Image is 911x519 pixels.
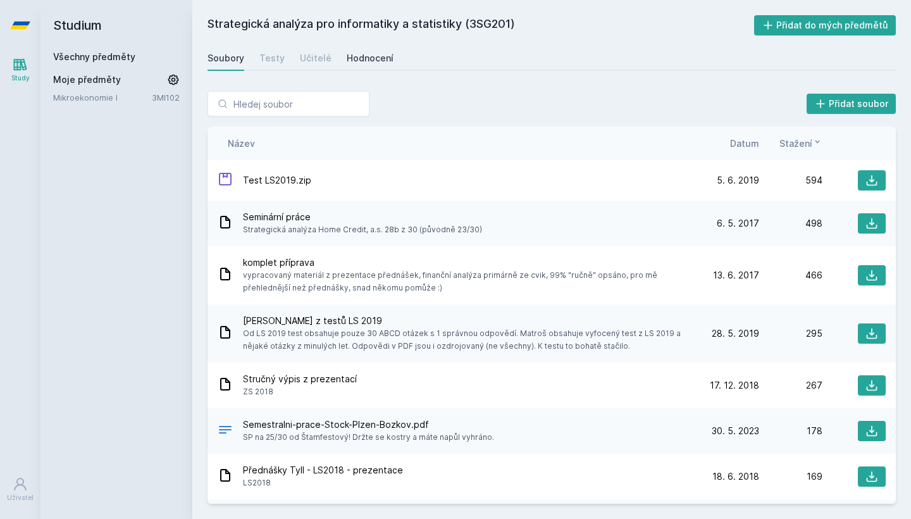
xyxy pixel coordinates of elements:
[759,425,822,437] div: 178
[759,269,822,282] div: 466
[243,464,403,477] span: Přednášky Tyll - LS2018 - prezentace
[717,217,759,230] span: 6. 5. 2017
[730,137,759,150] button: Datum
[759,217,822,230] div: 498
[208,52,244,65] div: Soubory
[152,92,180,103] a: 3MI102
[53,91,152,104] a: Mikroekonomie I
[713,269,759,282] span: 13. 6. 2017
[243,373,357,385] span: Stručný výpis z prezentací
[243,174,311,187] span: Test LS2019.zip
[243,477,403,489] span: LS2018
[779,137,812,150] span: Stažení
[243,269,691,294] span: vypracovaný materiál z prezentace přednášek, finanční analýza primárně ze cvik, 99% "ručně" opsán...
[243,211,482,223] span: Seminární práce
[717,174,759,187] span: 5. 6. 2019
[712,327,759,340] span: 28. 5. 2019
[7,493,34,503] div: Uživatel
[243,223,482,236] span: Strategická analýza Home Credit, a.s. 28b z 30 (původně 23/30)
[712,425,759,437] span: 30. 5. 2023
[208,91,369,116] input: Hledej soubor
[759,327,822,340] div: 295
[243,327,691,353] span: Od LS 2019 test obsahuje pouze 30 ABCD otázek s 1 správnou odpovědí. Matroš obsahuje vyfocený tes...
[300,52,332,65] div: Učitelé
[347,52,394,65] div: Hodnocení
[759,379,822,392] div: 267
[347,46,394,71] a: Hodnocení
[259,46,285,71] a: Testy
[243,315,691,327] span: [PERSON_NAME] z testů LS 2019
[218,172,233,190] div: ZIP
[243,431,494,444] span: SP na 25/30 od Štamfestový! Držte se kostry a máte napůl vyhráno.
[3,51,38,89] a: Study
[759,470,822,483] div: 169
[228,137,255,150] button: Název
[759,174,822,187] div: 594
[779,137,822,150] button: Stažení
[259,52,285,65] div: Testy
[243,418,494,431] span: Semestralni-prace-Stock-Plzen-Bozkov.pdf
[3,470,38,509] a: Uživatel
[218,422,233,441] div: PDF
[11,73,30,83] div: Study
[754,15,896,35] button: Přidat do mých předmětů
[807,94,896,114] button: Přidat soubor
[53,73,121,86] span: Moje předměty
[53,51,135,62] a: Všechny předměty
[208,15,754,35] h2: Strategická analýza pro informatiky a statistiky (3SG201)
[712,470,759,483] span: 18. 6. 2018
[243,256,691,269] span: komplet příprava
[243,385,357,398] span: ZS 2018
[710,379,759,392] span: 17. 12. 2018
[300,46,332,71] a: Učitelé
[208,46,244,71] a: Soubory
